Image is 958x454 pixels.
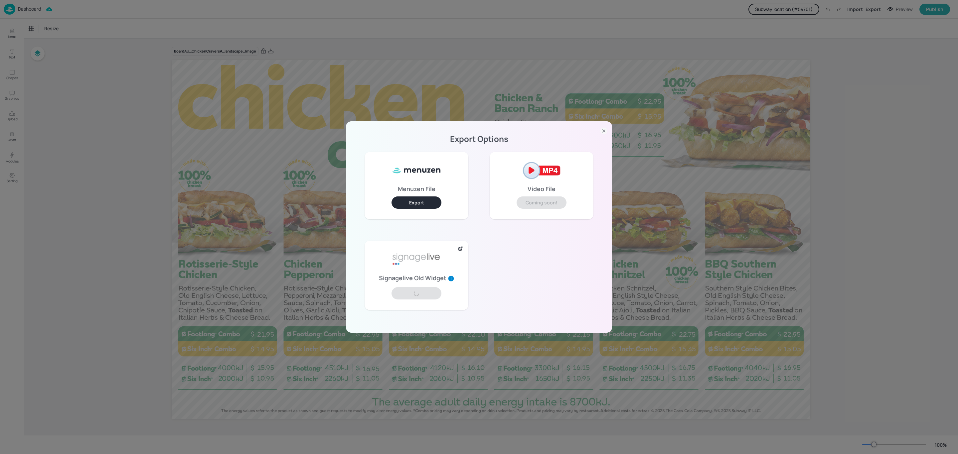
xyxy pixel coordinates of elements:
[354,137,604,141] p: Export Options
[528,186,556,191] p: Video File
[392,157,441,184] img: ml8WC8f0XxQ8HKVnnVUe7f5Gv1vbApsJzyFa2MjOoB8SUy3kBkfteYo5TIAmtfcjWXsj8oHYkuYqrJRUn+qckOrNdzmSzIzkA...
[448,275,454,282] svg: Old widgets support older screen operating systems, but lose out on feature and functionality suc...
[392,196,441,209] button: Export
[398,186,435,191] p: Menuzen File
[379,275,454,282] p: Signagelive Old Widget
[392,246,441,273] img: signage-live-aafa7296.png
[517,157,566,184] img: mp4-2af2121e.png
